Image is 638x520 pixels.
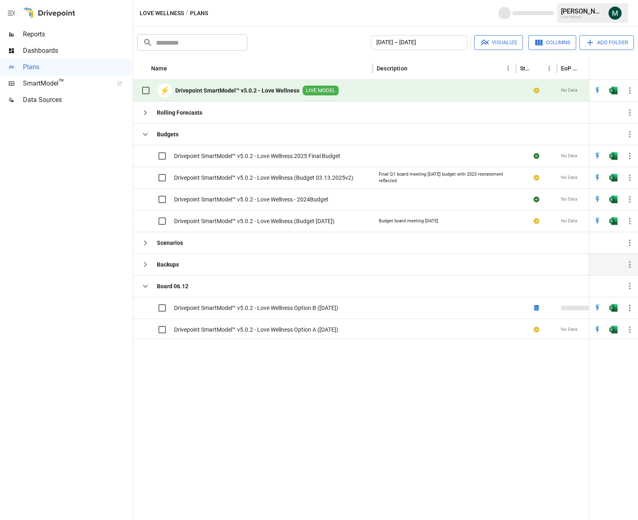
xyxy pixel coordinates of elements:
img: g5qfjXmAAAAABJRU5ErkJggg== [609,174,618,182]
button: Sort [408,63,420,74]
button: Status column menu [543,63,555,74]
div: Open in Excel [609,152,618,160]
span: SmartModel [23,79,108,88]
div: Open in Quick Edit [593,326,602,334]
img: g5qfjXmAAAAABJRU5ErkJggg== [609,326,618,334]
img: g5qfjXmAAAAABJRU5ErkJggg== [609,304,618,312]
button: Sort [532,63,543,74]
span: Data Sources [23,95,131,105]
div: ⚡ [158,84,172,98]
span: ™ [59,77,64,88]
div: [PERSON_NAME] [561,7,604,15]
img: g5qfjXmAAAAABJRU5ErkJggg== [609,217,618,225]
b: Budgets [157,130,179,138]
div: Open in Quick Edit [593,174,602,182]
button: Columns [528,35,576,50]
span: Drivepoint SmartModel™ v5.0.2 - Love Wellness 2025 Final Budget [174,152,340,160]
div: Open in Excel [609,217,618,225]
button: Add Folder [579,35,634,50]
div: Open in Quick Edit [593,86,602,95]
button: Visualize [474,35,523,50]
div: Your plan has changes in Excel that are not reflected in the Drivepoint Data Warehouse, select "S... [534,86,539,95]
button: Sort [581,63,593,74]
b: Rolling Forecasts [157,109,202,117]
span: Drivepoint SmartModel™ v5.0.2 - Love Wellness (Budget [DATE]) [174,217,335,225]
div: Sync complete [534,152,539,160]
img: g5qfjXmAAAAABJRU5ErkJggg== [609,86,618,95]
div: Your plan has changes in Excel that are not reflected in the Drivepoint Data Warehouse, select "S... [534,326,539,334]
div: Name [151,65,167,72]
button: Description column menu [502,63,514,74]
span: No Data [561,153,577,159]
img: quick-edit-flash.b8aec18c.svg [593,304,602,312]
img: g5qfjXmAAAAABJRU5ErkJggg== [609,195,618,203]
button: Love Wellness [140,8,184,18]
span: No Data [561,87,577,94]
button: Sort [627,63,638,74]
b: Drivepoint SmartModel™ v5.0.2 - Love Wellness [175,86,299,95]
div: Open in Quick Edit [593,195,602,203]
span: Drivepoint SmartModel™ v5.0.2 - Love Wellness (Budget 03.13.2025v2) [174,174,353,182]
img: Michael Cormack [609,7,622,20]
div: Budget board meeting [DATE] [379,218,438,224]
div: Open in Quick Edit [593,152,602,160]
div: Final Q1 board meeting [DATE] budget with 2023 restatement reflected [379,171,510,184]
img: quick-edit-flash.b8aec18c.svg [593,195,602,203]
img: quick-edit-flash.b8aec18c.svg [593,174,602,182]
b: Board 06.12 [157,282,188,290]
span: No Data [561,326,577,333]
div: EoP Cash [561,65,580,72]
span: LIVE MODEL [303,87,339,95]
button: Sort [168,63,179,74]
div: Sync in progress. [534,304,539,312]
div: Sync complete [534,195,539,203]
span: Drivepoint SmartModel™ v5.0.2 - Love Wellness Option B ([DATE]) [174,304,338,312]
div: Open in Excel [609,304,618,312]
div: Open in Quick Edit [593,304,602,312]
div: Open in Excel [609,86,618,95]
b: Backups [157,260,179,269]
div: / [186,8,188,18]
div: Your plan has changes in Excel that are not reflected in the Drivepoint Data Warehouse, select "S... [534,174,539,182]
span: Drivepoint SmartModel™ v5.0.2 - Love Wellness - 2024Budget [174,195,328,203]
div: Love Wellness [561,15,604,19]
span: Drivepoint SmartModel™ v5.0.2 - Love Wellness Option A ([DATE]) [174,326,338,334]
div: Status [520,65,531,72]
img: quick-edit-flash.b8aec18c.svg [593,326,602,334]
img: g5qfjXmAAAAABJRU5ErkJggg== [609,152,618,160]
span: No Data [561,196,577,203]
button: [DATE] – [DATE] [371,35,467,50]
div: Open in Excel [609,195,618,203]
img: quick-edit-flash.b8aec18c.svg [593,217,602,225]
button: Michael Cormack [604,2,627,25]
div: Open in Excel [609,174,618,182]
span: No Data [561,218,577,224]
span: No Data [561,174,577,181]
b: Scenarios [157,239,183,247]
span: Plans [23,62,131,72]
span: Dashboards [23,46,131,56]
img: quick-edit-flash.b8aec18c.svg [593,86,602,95]
div: Your plan has changes in Excel that are not reflected in the Drivepoint Data Warehouse, select "S... [534,217,539,225]
div: Open in Excel [609,326,618,334]
img: quick-edit-flash.b8aec18c.svg [593,152,602,160]
div: Description [377,65,407,72]
div: Open in Quick Edit [593,217,602,225]
span: Reports [23,29,131,39]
